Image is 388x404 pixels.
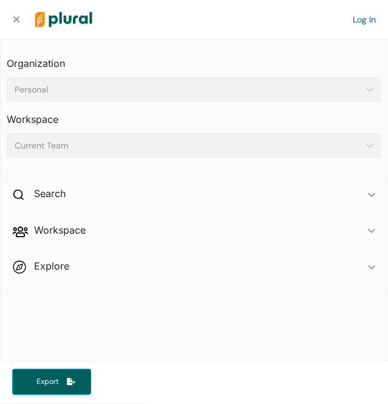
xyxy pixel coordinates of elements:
[12,369,91,395] button: Export
[15,139,361,152] div: Current Team
[7,102,381,128] h3: Workspace
[353,14,376,25] a: Log In
[34,187,66,200] h2: Search
[26,1,102,39] img: Logo for Plural
[15,83,361,96] div: Personal
[7,46,381,72] h3: Organization
[28,377,67,387] span: Export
